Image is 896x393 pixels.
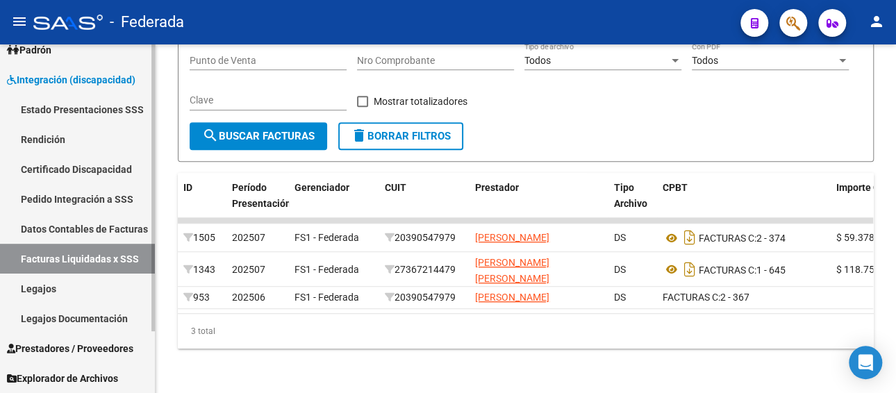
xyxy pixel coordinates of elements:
[294,232,359,243] span: FS1 - Federada
[183,262,221,278] div: 1343
[7,42,51,58] span: Padrón
[614,232,626,243] span: DS
[699,233,756,244] span: FACTURAS C:
[351,130,451,142] span: Borrar Filtros
[374,93,467,110] span: Mostrar totalizadores
[692,55,718,66] span: Todos
[232,232,265,243] span: 202507
[470,173,608,234] datatable-header-cell: Prestador
[202,130,315,142] span: Buscar Facturas
[524,55,551,66] span: Todos
[663,290,825,306] div: 2 - 367
[338,122,463,150] button: Borrar Filtros
[226,173,289,234] datatable-header-cell: Período Presentación
[11,13,28,30] mat-icon: menu
[202,127,219,144] mat-icon: search
[351,127,367,144] mat-icon: delete
[699,264,756,275] span: FACTURAS C:
[379,173,470,234] datatable-header-cell: CUIT
[849,346,882,379] div: Open Intercom Messenger
[385,290,464,306] div: 20390547979
[681,258,699,281] i: Descargar documento
[663,292,720,303] span: FACTURAS C:
[294,292,359,303] span: FS1 - Federada
[663,226,825,249] div: 2 - 374
[475,292,549,303] span: [PERSON_NAME]
[475,257,549,284] span: [PERSON_NAME] [PERSON_NAME]
[868,13,885,30] mat-icon: person
[232,182,291,209] span: Período Presentación
[614,182,647,209] span: Tipo Archivo
[7,341,133,356] span: Prestadores / Proveedores
[294,182,349,193] span: Gerenciador
[183,230,221,246] div: 1505
[7,72,135,87] span: Integración (discapacidad)
[614,292,626,303] span: DS
[681,226,699,249] i: Descargar documento
[232,292,265,303] span: 202506
[385,182,406,193] span: CUIT
[663,182,688,193] span: CPBT
[190,122,327,150] button: Buscar Facturas
[608,173,657,234] datatable-header-cell: Tipo Archivo
[385,262,464,278] div: 27367214479
[614,264,626,275] span: DS
[178,314,874,349] div: 3 total
[183,182,192,193] span: ID
[289,173,379,234] datatable-header-cell: Gerenciador
[475,232,549,243] span: [PERSON_NAME]
[7,371,118,386] span: Explorador de Archivos
[183,290,221,306] div: 953
[836,232,888,243] span: $ 59.378,92
[110,7,184,37] span: - Federada
[178,173,226,234] datatable-header-cell: ID
[475,182,519,193] span: Prestador
[294,264,359,275] span: FS1 - Federada
[657,173,831,234] datatable-header-cell: CPBT
[385,230,464,246] div: 20390547979
[232,264,265,275] span: 202507
[836,264,893,275] span: $ 118.757,60
[663,258,825,281] div: 1 - 645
